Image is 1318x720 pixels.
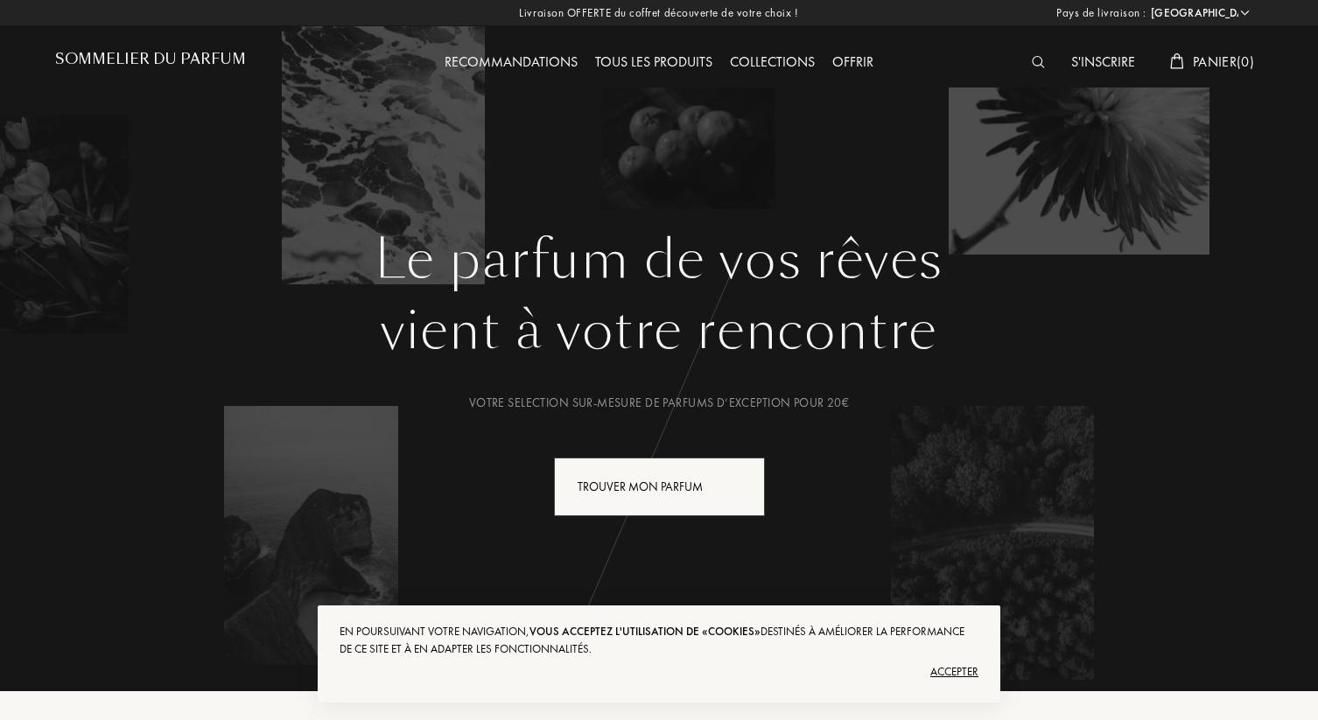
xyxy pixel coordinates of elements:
[722,468,757,503] div: animation
[436,52,586,74] div: Recommandations
[1193,52,1254,71] span: Panier ( 0 )
[55,51,246,67] h1: Sommelier du Parfum
[1062,52,1144,74] div: S'inscrire
[529,624,761,639] span: vous acceptez l'utilisation de «cookies»
[586,52,721,74] div: Tous les produits
[436,52,586,71] a: Recommandations
[68,394,1250,412] div: Votre selection sur-mesure de parfums d’exception pour 20€
[554,458,765,516] div: Trouver mon parfum
[1062,52,1144,71] a: S'inscrire
[68,228,1250,291] h1: Le parfum de vos rêves
[541,458,778,516] a: Trouver mon parfumanimation
[68,291,1250,370] div: vient à votre rencontre
[1056,4,1146,22] span: Pays de livraison :
[586,52,721,71] a: Tous les produits
[340,623,978,658] div: En poursuivant votre navigation, destinés à améliorer la performance de ce site et à en adapter l...
[721,52,824,71] a: Collections
[1032,56,1045,68] img: search_icn_white.svg
[340,658,978,686] div: Accepter
[1170,53,1184,69] img: cart_white.svg
[824,52,882,71] a: Offrir
[721,52,824,74] div: Collections
[55,51,246,74] a: Sommelier du Parfum
[824,52,882,74] div: Offrir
